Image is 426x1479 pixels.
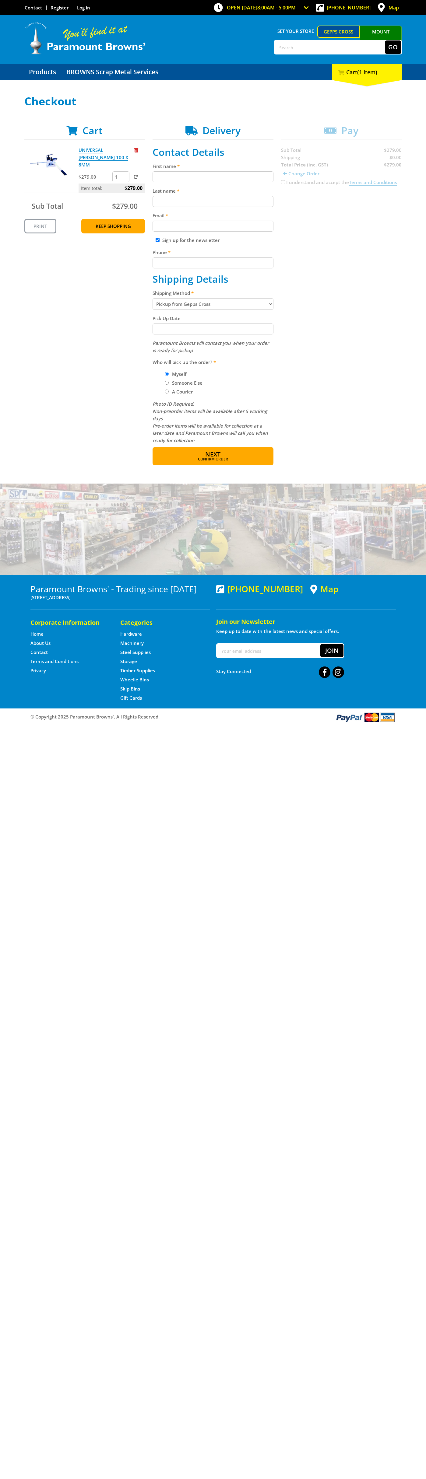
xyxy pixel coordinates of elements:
div: ® Copyright 2025 Paramount Browns'. All Rights Reserved. [24,712,402,723]
a: Go to the Home page [30,631,44,637]
p: Item total: [79,184,145,193]
input: Please select who will pick up the order. [165,390,169,393]
span: OPEN [DATE] [227,4,296,11]
span: (1 item) [357,68,377,76]
a: View a map of Gepps Cross location [310,584,338,594]
a: Print [24,219,56,233]
a: Mount [PERSON_NAME] [360,26,402,49]
h1: Checkout [24,95,402,107]
input: Please select who will pick up the order. [165,372,169,376]
a: Go to the Wheelie Bins page [120,677,149,683]
h2: Contact Details [153,146,273,158]
span: Confirm order [166,457,260,461]
span: Sub Total [32,201,63,211]
p: [STREET_ADDRESS] [30,594,210,601]
div: Cart [332,64,402,80]
span: Next [205,450,220,458]
input: Please select who will pick up the order. [165,381,169,385]
a: Go to the About Us page [30,640,51,646]
a: Go to the Contact page [30,649,48,656]
h5: Corporate Information [30,618,108,627]
span: Cart [83,124,103,137]
span: $279.00 [125,184,143,193]
label: Myself [170,369,188,379]
input: Please select a pick up date. [153,323,273,334]
a: Go to the Contact page [25,5,42,11]
label: Email [153,212,273,219]
input: Search [275,40,385,54]
label: Phone [153,249,273,256]
button: Next Confirm order [153,447,273,465]
a: Go to the registration page [51,5,69,11]
div: [PHONE_NUMBER] [216,584,303,594]
img: Paramount Browns' [24,21,146,55]
input: Please enter your telephone number. [153,257,273,268]
a: Gepps Cross [317,26,360,38]
a: Go to the Products page [24,64,61,80]
a: Go to the Steel Supplies page [120,649,151,656]
select: Please select a shipping method. [153,298,273,310]
label: A Courier [170,386,195,397]
label: Someone Else [170,378,205,388]
a: Log in [77,5,90,11]
input: Please enter your first name. [153,171,273,182]
div: Stay Connected [216,664,344,679]
a: Remove from cart [134,147,138,153]
h3: Paramount Browns' - Trading since [DATE] [30,584,210,594]
a: Go to the Hardware page [120,631,142,637]
h5: Join our Newsletter [216,617,396,626]
label: Sign up for the newsletter [162,237,220,243]
h2: Shipping Details [153,273,273,285]
span: $279.00 [112,201,138,211]
em: Photo ID Required. Non-preorder items will be available after 5 working days Pre-order items will... [153,401,268,443]
em: Paramount Browns will contact you when your order is ready for pickup [153,340,269,353]
a: UNIVERSAL [PERSON_NAME] 100 X 8MM [79,147,128,168]
span: 8:00am - 5:00pm [257,4,296,11]
button: Go [385,40,401,54]
button: Join [320,644,343,657]
a: Go to the Storage page [120,658,137,665]
a: Go to the Skip Bins page [120,686,140,692]
p: $279.00 [79,173,111,180]
label: Who will pick up the order? [153,358,273,366]
span: Delivery [202,124,241,137]
span: Set your store [274,26,318,37]
img: PayPal, Mastercard, Visa accepted [335,712,396,723]
label: Shipping Method [153,289,273,297]
a: Keep Shopping [81,219,145,233]
input: Please enter your email address. [153,221,273,232]
a: Go to the Gift Cards page [120,695,142,701]
label: Pick Up Date [153,315,273,322]
a: Go to the Timber Supplies page [120,667,155,674]
label: Last name [153,187,273,194]
h5: Categories [120,618,198,627]
input: Please enter your last name. [153,196,273,207]
a: Go to the Privacy page [30,667,46,674]
input: Your email address [217,644,320,657]
a: Go to the Terms and Conditions page [30,658,79,665]
label: First name [153,163,273,170]
img: UNIVERSAL BENDER 100 X 8MM [30,146,67,183]
a: Go to the Machinery page [120,640,144,646]
p: Keep up to date with the latest news and special offers. [216,628,396,635]
a: Go to the BROWNS Scrap Metal Services page [62,64,163,80]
